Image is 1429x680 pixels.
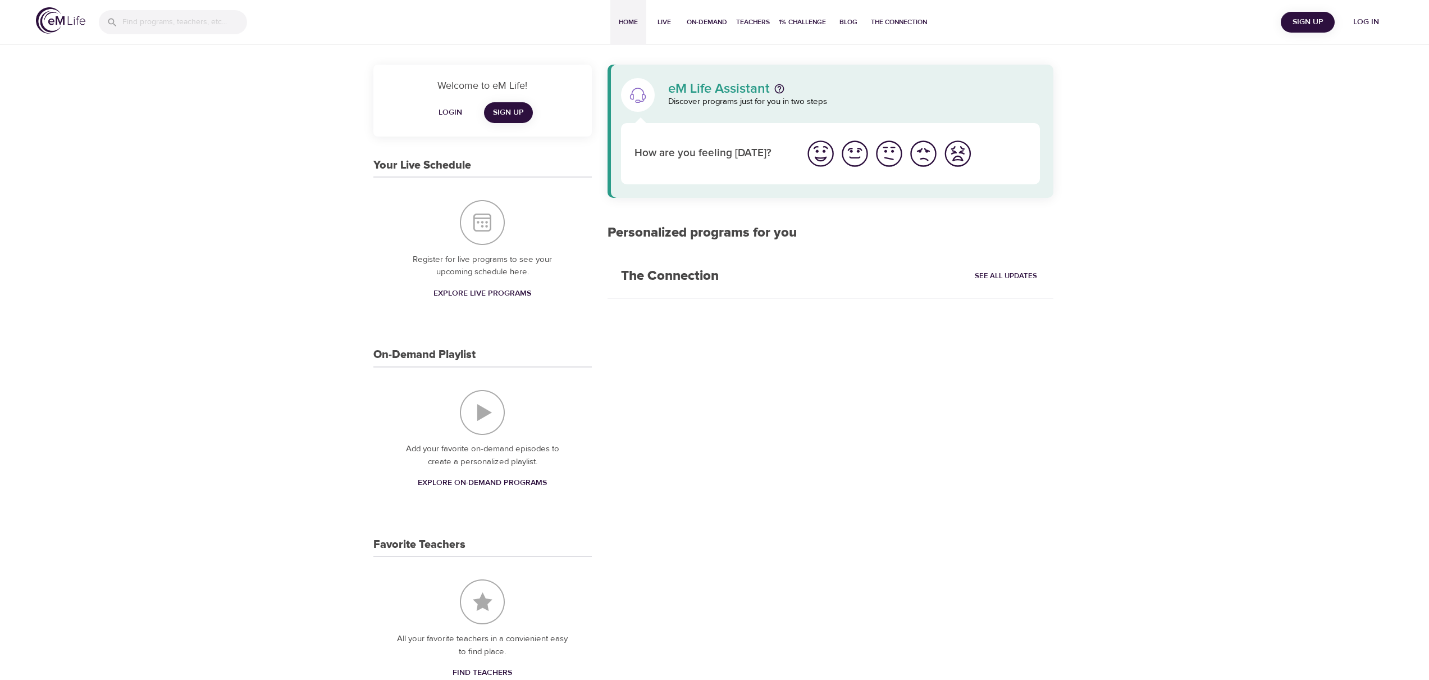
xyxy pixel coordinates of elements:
[373,348,476,361] h3: On-Demand Playlist
[396,443,569,468] p: Add your favorite on-demand episodes to create a personalized playlist.
[839,138,870,169] img: good
[615,16,642,28] span: Home
[387,78,578,93] p: Welcome to eM Life!
[608,255,732,298] h2: The Connection
[942,138,973,169] img: worst
[433,287,531,301] span: Explore Live Programs
[803,137,838,171] button: I'm feeling great
[835,16,862,28] span: Blog
[396,253,569,279] p: Register for live programs to see your upcoming schedule here.
[906,137,941,171] button: I'm feeling bad
[779,16,826,28] span: 1% Challenge
[874,138,905,169] img: ok
[453,666,512,680] span: Find Teachers
[1344,15,1389,29] span: Log in
[805,138,836,169] img: great
[972,268,1040,285] a: See All Updates
[418,476,547,490] span: Explore On-Demand Programs
[629,86,647,104] img: eM Life Assistant
[1339,12,1393,33] button: Log in
[736,16,770,28] span: Teachers
[608,225,1054,241] h2: Personalized programs for you
[460,390,505,435] img: On-Demand Playlist
[908,138,939,169] img: bad
[872,137,906,171] button: I'm feeling ok
[460,200,505,245] img: Your Live Schedule
[413,473,551,493] a: Explore On-Demand Programs
[941,137,975,171] button: I'm feeling worst
[651,16,678,28] span: Live
[1285,15,1330,29] span: Sign Up
[871,16,927,28] span: The Connection
[437,106,464,120] span: Login
[634,146,790,162] p: How are you feeling [DATE]?
[373,159,471,172] h3: Your Live Schedule
[838,137,872,171] button: I'm feeling good
[687,16,727,28] span: On-Demand
[975,270,1037,283] span: See All Updates
[373,538,465,551] h3: Favorite Teachers
[396,633,569,658] p: All your favorite teachers in a convienient easy to find place.
[460,579,505,624] img: Favorite Teachers
[668,82,770,96] p: eM Life Assistant
[1281,12,1335,33] button: Sign Up
[493,106,524,120] span: Sign Up
[484,102,533,123] a: Sign Up
[668,96,1040,108] p: Discover programs just for you in two steps
[432,102,468,123] button: Login
[429,283,536,304] a: Explore Live Programs
[36,7,85,34] img: logo
[122,10,247,34] input: Find programs, teachers, etc...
